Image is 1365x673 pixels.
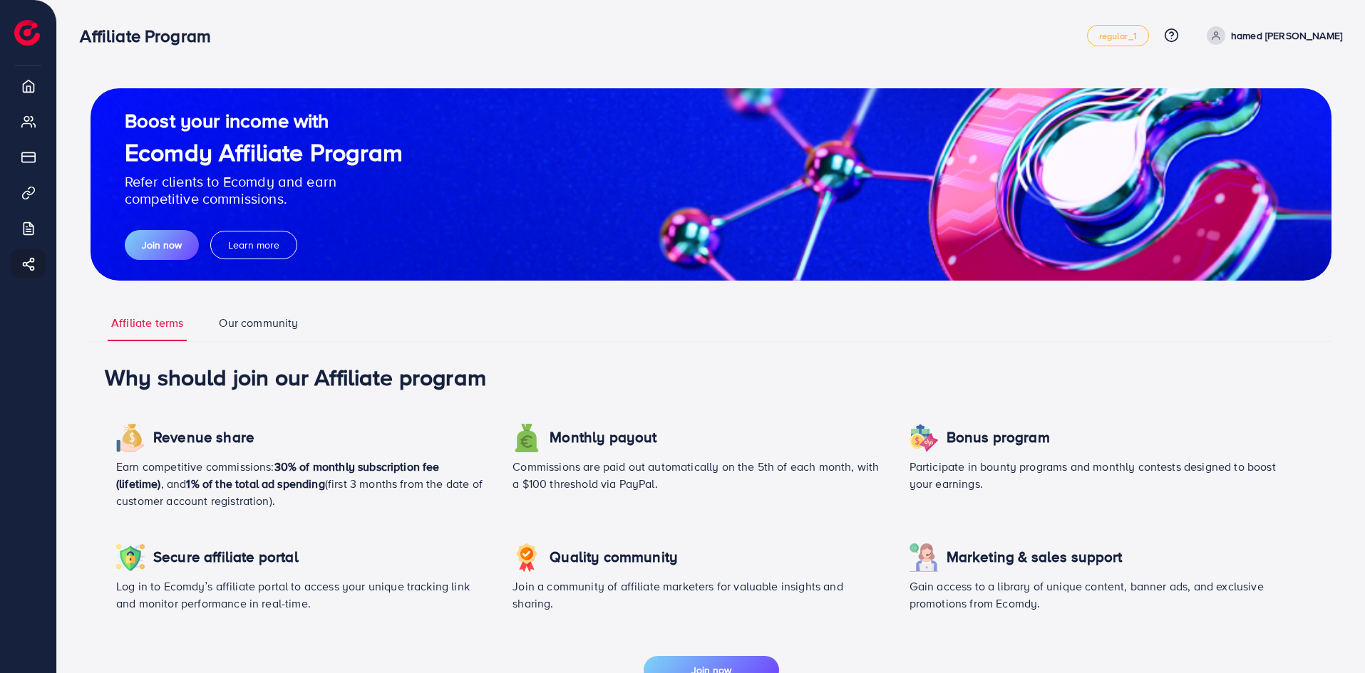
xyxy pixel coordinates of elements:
img: guide [91,88,1331,281]
span: 1% of the total ad spending [186,476,324,491]
img: icon revenue share [116,424,145,452]
p: competitive commissions. [125,190,403,207]
img: icon revenue share [116,543,145,572]
p: Gain access to a library of unique content, banner ads, and exclusive promotions from Ecomdy. [910,578,1283,612]
p: Join a community of affiliate marketers for valuable insights and sharing. [512,578,886,612]
p: hamed [PERSON_NAME] [1231,27,1342,44]
h3: Affiliate Program [80,26,222,46]
h4: Bonus program [947,429,1050,447]
span: , and [161,476,187,491]
h4: Marketing & sales support [947,548,1123,566]
button: Learn more [210,231,297,259]
button: Join now [125,230,199,260]
h4: Quality community [550,548,678,566]
span: regular_1 [1099,31,1137,41]
h4: Revenue share [153,429,254,447]
img: logo [14,20,40,46]
span: Join now [142,238,182,252]
h1: Ecomdy Affiliate Program [125,138,403,167]
img: icon revenue share [910,543,938,572]
p: Earn competitive commissions: (first 3 months from the date of customer account registration). [116,458,490,509]
a: hamed [PERSON_NAME] [1201,26,1342,45]
img: icon revenue share [512,543,541,572]
a: Our community [215,315,302,341]
h1: Why should join our Affiliate program [105,363,1317,390]
img: icon revenue share [910,424,938,452]
a: regular_1 [1087,25,1149,46]
img: icon revenue share [512,424,541,452]
iframe: Chat [1304,609,1354,662]
span: 30% of monthly subscription fee (lifetime) [116,459,440,491]
p: Commissions are paid out automatically on the 5th of each month, with a $100 threshold via PayPal. [512,458,886,492]
h4: Secure affiliate portal [153,548,299,566]
h4: Monthly payout [550,429,656,447]
p: Log in to Ecomdy’s affiliate portal to access your unique tracking link and monitor performance i... [116,578,490,612]
p: Refer clients to Ecomdy and earn [125,173,403,190]
h2: Boost your income with [125,109,403,132]
p: Participate in bounty programs and monthly contests designed to boost your earnings. [910,458,1283,492]
a: Affiliate terms [108,315,187,341]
